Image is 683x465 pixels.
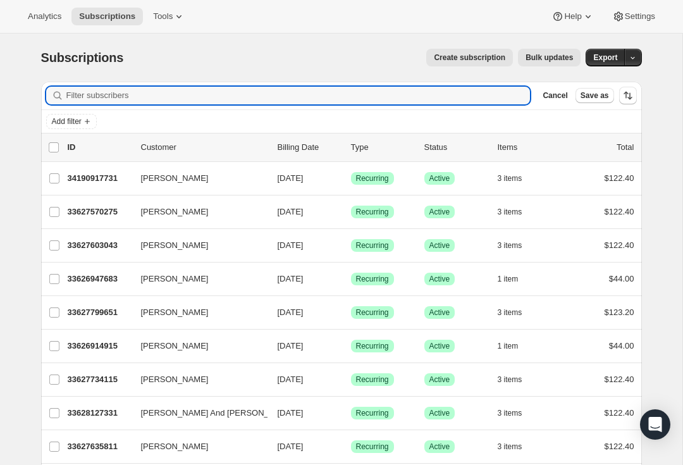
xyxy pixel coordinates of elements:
div: 33626947683[PERSON_NAME][DATE]SuccessRecurringSuccessActive1 item$44.00 [68,270,634,288]
p: 33626947683 [68,273,131,285]
span: Recurring [356,240,389,251]
span: Subscriptions [79,11,135,22]
span: [DATE] [278,307,304,317]
span: [DATE] [278,375,304,384]
span: 1 item [498,274,519,284]
span: $122.40 [605,442,634,451]
span: Subscriptions [41,51,124,65]
span: Recurring [356,173,389,183]
button: 1 item [498,337,532,355]
span: Active [429,274,450,284]
span: $44.00 [609,341,634,350]
span: Recurring [356,375,389,385]
button: [PERSON_NAME] [133,202,260,222]
span: [DATE] [278,274,304,283]
button: Sort the results [619,87,637,104]
button: [PERSON_NAME] And [PERSON_NAME] [133,403,260,423]
p: 34190917731 [68,172,131,185]
span: Active [429,173,450,183]
span: [PERSON_NAME] [141,172,209,185]
button: Subscriptions [71,8,143,25]
input: Filter subscribers [66,87,531,104]
button: 3 items [498,237,536,254]
span: Active [429,240,450,251]
span: $122.40 [605,207,634,216]
span: Active [429,307,450,318]
span: [DATE] [278,341,304,350]
span: Settings [625,11,655,22]
button: Cancel [538,88,572,103]
p: 33627799651 [68,306,131,319]
span: 3 items [498,307,522,318]
span: [PERSON_NAME] [141,373,209,386]
div: 33628127331[PERSON_NAME] And [PERSON_NAME][DATE]SuccessRecurringSuccessActive3 items$122.40 [68,404,634,422]
button: 3 items [498,203,536,221]
button: [PERSON_NAME] [133,302,260,323]
button: [PERSON_NAME] [133,369,260,390]
span: [PERSON_NAME] [141,440,209,453]
div: 33627734115[PERSON_NAME][DATE]SuccessRecurringSuccessActive3 items$122.40 [68,371,634,388]
p: Billing Date [278,141,341,154]
button: Bulk updates [518,49,581,66]
p: 33626914915 [68,340,131,352]
div: 33627570275[PERSON_NAME][DATE]SuccessRecurringSuccessActive3 items$122.40 [68,203,634,221]
p: ID [68,141,131,154]
span: [PERSON_NAME] [141,340,209,352]
div: IDCustomerBilling DateTypeStatusItemsTotal [68,141,634,154]
div: Open Intercom Messenger [640,409,670,440]
span: Save as [581,90,609,101]
span: Create subscription [434,53,505,63]
button: Create subscription [426,49,513,66]
span: [DATE] [278,442,304,451]
span: Recurring [356,307,389,318]
button: 3 items [498,304,536,321]
button: Settings [605,8,663,25]
span: Active [429,442,450,452]
button: 3 items [498,438,536,456]
span: 3 items [498,375,522,385]
span: Bulk updates [526,53,573,63]
span: Active [429,375,450,385]
p: Status [424,141,488,154]
button: [PERSON_NAME] [133,235,260,256]
p: 33627734115 [68,373,131,386]
div: Type [351,141,414,154]
span: Tools [153,11,173,22]
span: [PERSON_NAME] And [PERSON_NAME] [141,407,295,419]
button: Add filter [46,114,97,129]
button: Save as [575,88,614,103]
div: 33626914915[PERSON_NAME][DATE]SuccessRecurringSuccessActive1 item$44.00 [68,337,634,355]
span: [PERSON_NAME] [141,239,209,252]
button: [PERSON_NAME] [133,168,260,189]
span: 3 items [498,207,522,217]
span: [PERSON_NAME] [141,306,209,319]
p: 33627570275 [68,206,131,218]
p: Total [617,141,634,154]
p: 33627603043 [68,239,131,252]
span: Add filter [52,116,82,127]
div: 33627603043[PERSON_NAME][DATE]SuccessRecurringSuccessActive3 items$122.40 [68,237,634,254]
span: Active [429,408,450,418]
span: [DATE] [278,173,304,183]
span: $44.00 [609,274,634,283]
span: Export [593,53,617,63]
button: [PERSON_NAME] [133,269,260,289]
p: 33628127331 [68,407,131,419]
span: Help [564,11,581,22]
span: 3 items [498,240,522,251]
div: 33627635811[PERSON_NAME][DATE]SuccessRecurringSuccessActive3 items$122.40 [68,438,634,456]
span: [DATE] [278,207,304,216]
div: Items [498,141,561,154]
button: 3 items [498,170,536,187]
span: 1 item [498,341,519,351]
span: $122.40 [605,173,634,183]
span: [PERSON_NAME] [141,273,209,285]
button: 3 items [498,404,536,422]
button: Help [544,8,601,25]
span: [DATE] [278,408,304,418]
span: 3 items [498,408,522,418]
span: [PERSON_NAME] [141,206,209,218]
span: Active [429,341,450,351]
span: Recurring [356,442,389,452]
button: Analytics [20,8,69,25]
